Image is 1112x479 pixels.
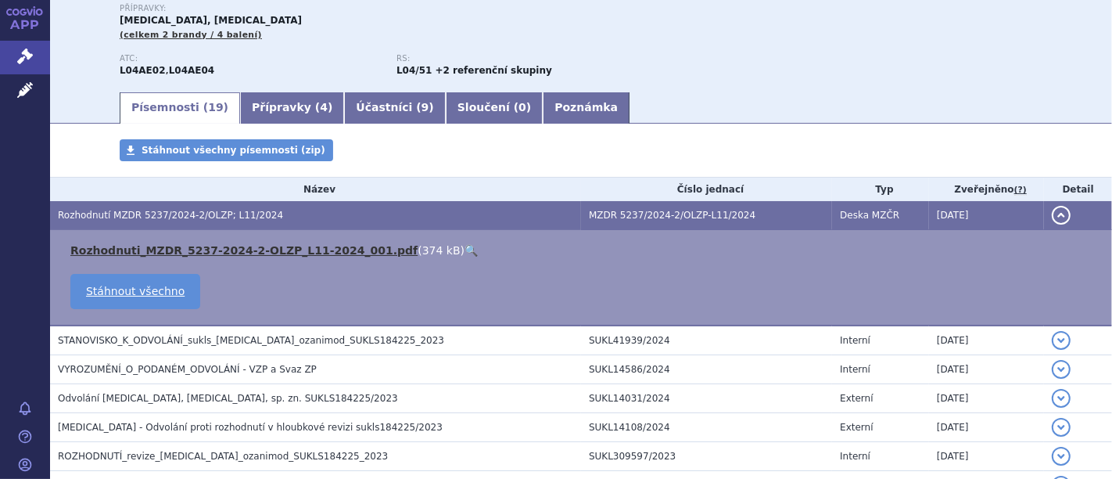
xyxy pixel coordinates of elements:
[436,65,552,76] strong: +2 referenční skupiny
[1052,331,1071,350] button: detail
[929,178,1044,201] th: Zveřejněno
[120,30,262,40] span: (celkem 2 brandy / 4 balení)
[58,364,317,375] span: VYROZUMĚNÍ_O_PODANÉM_ODVOLÁNÍ - VZP a Svaz ZP
[1052,360,1071,379] button: detail
[58,393,398,404] span: Odvolání PONVORY, ZEPOSIA, sp. zn. SUKLS184225/2023
[581,201,832,230] td: MZDR 5237/2024-2/OLZP-L11/2024
[120,4,673,13] p: Přípravky:
[1052,206,1071,225] button: detail
[421,101,429,113] span: 9
[169,65,215,76] strong: PONESIMOD
[58,451,388,462] span: ROZHODNUTÍ_revize_ponesimod_ozanimod_SUKLS184225_2023
[1052,447,1071,466] button: detail
[840,422,873,433] span: Externí
[344,92,445,124] a: Účastníci (9)
[581,326,832,355] td: SUKL41939/2024
[396,65,432,76] strong: ozanimod
[320,101,328,113] span: 4
[581,355,832,384] td: SUKL14586/2024
[929,326,1044,355] td: [DATE]
[58,335,444,346] span: STANOVISKO_K_ODVOLÁNÍ_sukls_ponesimod_ozanimod_SUKLS184225_2023
[208,101,223,113] span: 19
[58,422,443,433] span: PONVORY - Odvolání proti rozhodnutí v hloubkové revizi sukls184225/2023
[581,178,832,201] th: Číslo jednací
[929,355,1044,384] td: [DATE]
[1044,178,1112,201] th: Detail
[518,101,526,113] span: 0
[1014,185,1027,196] abbr: (?)
[120,65,166,76] strong: OZANIMOD
[840,364,870,375] span: Interní
[70,274,200,309] a: Stáhnout všechno
[465,244,478,257] a: 🔍
[929,384,1044,413] td: [DATE]
[581,384,832,413] td: SUKL14031/2024
[840,335,870,346] span: Interní
[929,413,1044,442] td: [DATE]
[840,210,899,221] span: Deska MZČR
[446,92,543,124] a: Sloučení (0)
[240,92,344,124] a: Přípravky (4)
[840,451,870,462] span: Interní
[929,442,1044,471] td: [DATE]
[929,201,1044,230] td: [DATE]
[120,92,240,124] a: Písemnosti (19)
[120,139,333,161] a: Stáhnout všechny písemnosti (zip)
[120,15,302,26] span: [MEDICAL_DATA], [MEDICAL_DATA]
[120,54,396,77] div: ,
[142,145,325,156] span: Stáhnout všechny písemnosti (zip)
[396,54,658,63] p: RS:
[58,210,283,221] span: Rozhodnutí MZDR 5237/2024-2/OLZP; L11/2024
[832,178,929,201] th: Typ
[581,442,832,471] td: SUKL309597/2023
[70,243,1096,258] li: ( )
[120,54,381,63] p: ATC:
[50,178,581,201] th: Název
[1052,418,1071,437] button: detail
[422,244,461,257] span: 374 kB
[1052,389,1071,408] button: detail
[543,92,630,124] a: Poznámka
[70,244,418,257] a: Rozhodnuti_MZDR_5237-2024-2-OLZP_L11-2024_001.pdf
[581,413,832,442] td: SUKL14108/2024
[840,393,873,404] span: Externí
